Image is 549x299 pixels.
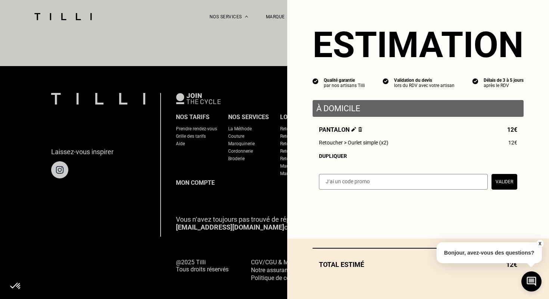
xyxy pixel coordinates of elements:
div: lors du RDV avec votre artisan [394,83,455,88]
div: Validation du devis [394,78,455,83]
span: 12€ [507,126,517,133]
img: icon list info [313,78,319,84]
button: Valider [491,174,517,190]
img: Éditer [351,127,356,132]
button: X [536,240,543,248]
span: Pantalon [319,126,362,133]
div: Total estimé [313,261,524,268]
p: À domicile [316,104,520,113]
img: Supprimer [358,127,362,132]
input: J‘ai un code promo [319,174,488,190]
section: Estimation [313,24,524,66]
div: Qualité garantie [324,78,365,83]
div: après le RDV [484,83,524,88]
div: par nos artisans Tilli [324,83,365,88]
span: 12€ [508,140,517,146]
img: icon list info [383,78,389,84]
p: Bonjour, avez-vous des questions? [437,242,542,263]
div: Dupliquer [319,153,517,159]
span: Retoucher > Ourlet simple (x2) [319,140,388,146]
img: icon list info [472,78,478,84]
div: Délais de 3 à 5 jours [484,78,524,83]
